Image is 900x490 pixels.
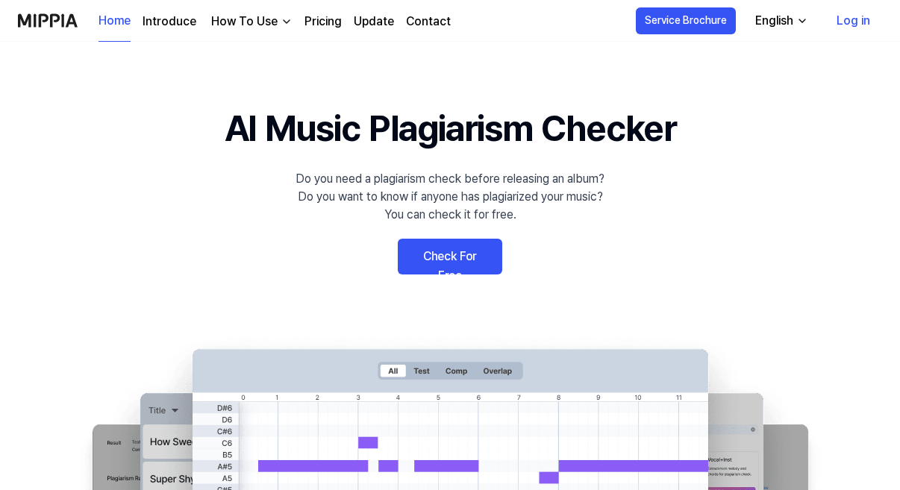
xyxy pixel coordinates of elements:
[406,13,451,31] a: Contact
[304,13,342,31] a: Pricing
[743,6,817,36] button: English
[636,7,736,34] button: Service Brochure
[398,239,502,274] a: Check For Free
[225,101,676,155] h1: AI Music Plagiarism Checker
[208,13,293,31] button: How To Use
[296,170,604,224] div: Do you need a plagiarism check before releasing an album? Do you want to know if anyone has plagi...
[281,16,293,28] img: down
[99,1,131,42] a: Home
[354,13,394,31] a: Update
[143,13,196,31] a: Introduce
[208,13,281,31] div: How To Use
[752,12,796,30] div: English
